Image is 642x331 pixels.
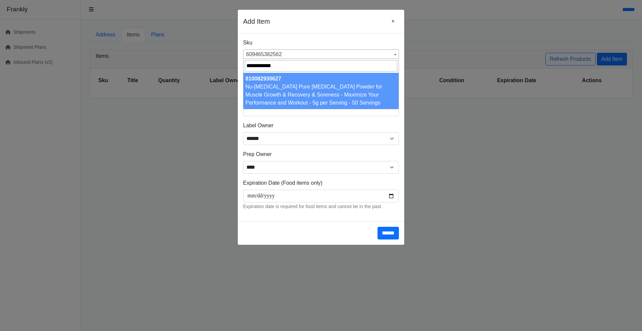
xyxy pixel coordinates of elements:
[243,49,399,59] span: NuEthix Formulations Nu-Flame Defense Dietary Supplement, May Help with Joint Irritation, 60 Caps...
[245,83,397,107] div: Nu-[MEDICAL_DATA] Pure [MEDICAL_DATA] Powder for Muscle Growth & Recovery & Soreness - Maximize Y...
[243,204,382,209] small: Expiration date is required for food items and cannot be in the past.
[243,150,272,158] label: Prep Owner
[387,15,399,28] button: Close
[245,60,397,71] input: Search
[243,39,252,47] label: Sku
[243,73,399,109] li: Nu-Glutamine Pure L-Glutamine Powder for Muscle Growth & Recovery & Soreness - Maximize Your Perf...
[392,18,395,24] span: ×
[243,50,399,59] span: NuEthix Formulations Nu-Flame Defense Dietary Supplement, May Help with Joint Irritation, 60 Caps...
[243,122,274,130] label: Label Owner
[243,16,270,26] h5: Add Item
[243,179,322,187] label: Expiration Date (Food items only)
[245,76,281,81] strong: 810082930627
